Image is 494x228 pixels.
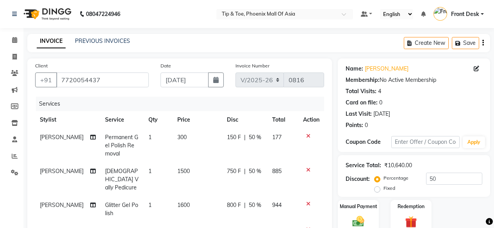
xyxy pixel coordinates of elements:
button: +91 [35,72,57,87]
span: | [244,201,246,209]
div: Last Visit: [346,110,372,118]
span: [DEMOGRAPHIC_DATA] Vally Pedicure [105,168,139,191]
th: Action [298,111,324,129]
button: Create New [404,37,449,49]
label: Invoice Number [235,62,269,69]
label: Client [35,62,48,69]
span: [PERSON_NAME] [40,134,84,141]
label: Manual Payment [340,203,377,210]
th: Qty [144,111,173,129]
div: 4 [378,87,381,95]
span: 800 F [227,201,241,209]
div: Name: [346,65,363,73]
label: Date [161,62,171,69]
span: 50 % [249,133,261,141]
input: Enter Offer / Coupon Code [391,136,460,148]
div: Coupon Code [346,138,391,146]
span: 50 % [249,201,261,209]
a: [PERSON_NAME] [365,65,408,73]
a: PREVIOUS INVOICES [75,37,130,44]
span: 177 [272,134,282,141]
div: 0 [379,99,382,107]
span: 1600 [177,201,190,209]
th: Disc [222,111,268,129]
span: Front Desk [451,10,479,18]
span: 1 [148,201,152,209]
div: Service Total: [346,161,381,170]
span: Glitter Gel Polish [105,201,138,217]
label: Percentage [383,175,408,182]
span: 750 F [227,167,241,175]
div: No Active Membership [346,76,482,84]
span: 1 [148,168,152,175]
span: 150 F [227,133,241,141]
div: [DATE] [373,110,390,118]
input: Search by Name/Mobile/Email/Code [56,72,149,87]
a: INVOICE [37,34,66,48]
div: Membership: [346,76,380,84]
span: Permanent Gel Polish Removal [105,134,138,157]
div: Discount: [346,175,370,183]
span: | [244,133,246,141]
span: 1500 [177,168,190,175]
th: Price [173,111,222,129]
div: Total Visits: [346,87,376,95]
div: Points: [346,121,363,129]
th: Stylist [35,111,100,129]
div: ₹10,640.00 [384,161,412,170]
button: Apply [463,136,485,148]
label: Fixed [383,185,395,192]
button: Save [452,37,479,49]
th: Service [100,111,144,129]
div: Card on file: [346,99,378,107]
span: 50 % [249,167,261,175]
div: 0 [365,121,368,129]
img: Front Desk [433,7,447,21]
label: Redemption [398,203,424,210]
th: Total [268,111,298,129]
div: Services [36,97,330,111]
span: | [244,167,246,175]
span: [PERSON_NAME] [40,168,84,175]
span: 885 [272,168,282,175]
img: logo [20,3,73,25]
span: 1 [148,134,152,141]
span: 300 [177,134,187,141]
span: [PERSON_NAME] [40,201,84,209]
span: 944 [272,201,282,209]
b: 08047224946 [86,3,120,25]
